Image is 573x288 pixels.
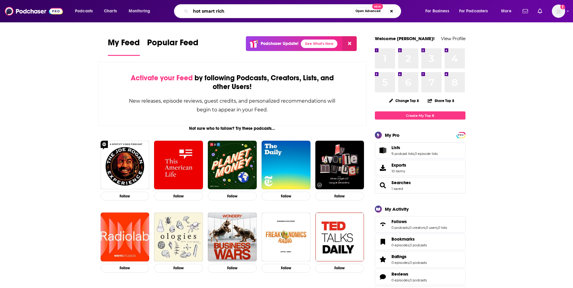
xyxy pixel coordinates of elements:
[385,97,423,104] button: Change Top 8
[426,226,437,230] a: 0 users
[391,145,400,150] span: Lists
[391,169,406,173] span: 10 items
[129,97,336,114] div: New releases, episode reviews, guest credits, and personalized recommendations will begin to appe...
[560,5,565,9] svg: Add a profile image
[124,6,158,16] button: open menu
[315,213,364,261] img: TED Talks Daily
[391,162,406,168] span: Exports
[391,261,409,265] a: 0 episodes
[301,40,337,48] a: See What's New
[262,264,311,273] button: Follow
[315,141,364,190] img: My Favorite Murder with Karen Kilgariff and Georgia Hardstark
[421,6,457,16] button: open menu
[385,132,400,138] div: My Pro
[377,220,389,229] a: Follows
[375,160,465,176] a: Exports
[154,213,203,261] img: Ologies with Alie Ward
[108,37,140,56] a: My Feed
[129,74,336,91] div: by following Podcasts, Creators, Lists, and other Users!
[377,181,389,190] a: Searches
[104,7,117,15] span: Charts
[375,111,465,120] a: Create My Top 8
[154,192,203,200] button: Follow
[377,255,389,264] a: Ratings
[375,216,465,232] span: Follows
[101,264,150,273] button: Follow
[391,152,414,156] a: 9 podcast lists
[131,73,193,82] span: Activate your Feed
[262,141,311,190] img: The Daily
[154,264,203,273] button: Follow
[208,213,257,261] img: Business Wars
[375,177,465,194] span: Searches
[437,226,438,230] span: ,
[101,141,150,190] img: The Joe Rogan Experience
[427,95,455,107] button: Share Top 8
[391,226,409,230] a: 0 podcasts
[129,7,150,15] span: Monitoring
[377,164,389,172] span: Exports
[208,264,257,273] button: Follow
[438,226,447,230] a: 0 lists
[375,234,465,250] span: Bookmarks
[391,278,409,282] a: 0 episodes
[391,180,411,185] a: Searches
[535,6,545,16] a: Show notifications dropdown
[262,213,311,261] img: Freakonomics Radio
[391,219,447,224] a: Follows
[315,192,364,200] button: Follow
[356,10,381,13] span: Open Advanced
[425,226,426,230] span: ,
[391,145,438,150] a: Lists
[552,5,565,18] img: User Profile
[457,133,465,137] span: PRO
[425,7,449,15] span: For Business
[410,278,427,282] a: 0 podcasts
[75,7,93,15] span: Podcasts
[375,269,465,285] span: Reviews
[497,6,519,16] button: open menu
[98,126,367,131] div: Not sure who to follow? Try these podcasts...
[410,261,427,265] a: 0 podcasts
[147,37,198,56] a: Popular Feed
[71,6,101,16] button: open menu
[375,36,435,41] a: Welcome [PERSON_NAME]!
[101,192,150,200] button: Follow
[5,5,63,17] a: Podchaser - Follow, Share and Rate Podcasts
[459,7,488,15] span: For Podcasters
[375,251,465,267] span: Ratings
[391,243,409,247] a: 0 episodes
[409,226,409,230] span: ,
[353,8,383,15] button: Open AdvancedNew
[391,187,403,191] a: 1 saved
[455,6,497,16] button: open menu
[391,254,427,259] a: Ratings
[415,152,438,156] a: 0 episode lists
[520,6,530,16] a: Show notifications dropdown
[377,238,389,246] a: Bookmarks
[147,37,198,51] span: Popular Feed
[409,226,425,230] a: 0 creators
[154,141,203,190] img: This American Life
[208,141,257,190] img: Planet Money
[191,6,353,16] input: Search podcasts, credits, & more...
[391,219,407,224] span: Follows
[391,254,407,259] span: Ratings
[377,146,389,155] a: Lists
[261,41,298,46] p: Podchaser Update!
[552,5,565,18] button: Show profile menu
[101,213,150,261] img: Radiolab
